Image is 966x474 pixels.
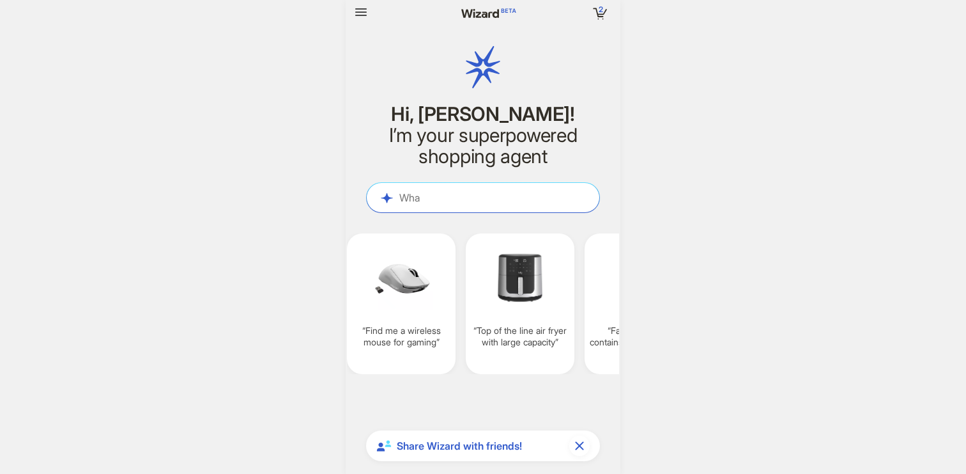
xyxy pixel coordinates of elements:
h2: I’m your superpowered shopping agent [366,125,600,167]
div: Share Wizard with friends! [366,431,600,461]
img: Face%20wash%20that%20contains%20hyaluronic%20acid-6f0c777e.png [590,241,688,315]
span: Share Wizard with friends! [397,439,564,453]
h1: Hi, [PERSON_NAME]! [366,104,600,125]
img: Top%20of%20the%20line%20air%20fryer%20with%20large%20capacity-d8b2d60f.png [471,241,569,315]
div: Face wash that contains hyaluronic acid [585,233,693,374]
q: Face wash that contains hyaluronic acid [590,325,688,348]
div: Top of the line air fryer with large capacity [466,233,574,374]
div: Find me a wireless mouse for gaming [347,233,456,374]
img: Find%20me%20a%20wireless%20mouse%20for%20gaming-715c5ba0.png [352,241,450,315]
q: Top of the line air fryer with large capacity [471,325,569,348]
span: 2 [599,4,603,14]
q: Find me a wireless mouse for gaming [352,325,450,348]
